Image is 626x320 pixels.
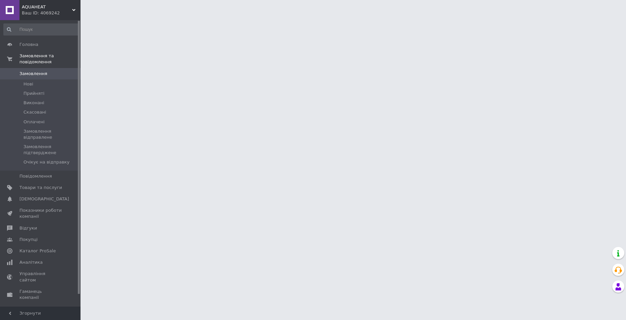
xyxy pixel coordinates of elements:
[19,173,52,179] span: Повідомлення
[19,207,62,219] span: Показники роботи компанії
[19,259,43,265] span: Аналітика
[19,248,56,254] span: Каталог ProSale
[19,225,37,231] span: Відгуки
[19,237,38,243] span: Покупці
[3,23,79,36] input: Пошук
[23,81,33,87] span: Нові
[23,159,69,165] span: Очікує на відправку
[23,90,44,97] span: Прийняті
[23,109,46,115] span: Скасовані
[19,196,69,202] span: [DEMOGRAPHIC_DATA]
[23,119,45,125] span: Оплачені
[19,42,38,48] span: Головна
[19,71,47,77] span: Замовлення
[19,306,37,312] span: Маркет
[19,185,62,191] span: Товари та послуги
[23,128,79,140] span: Замовлення відправлене
[23,144,79,156] span: Замовлення підтверджене
[19,53,81,65] span: Замовлення та повідомлення
[22,10,81,16] div: Ваш ID: 4069242
[22,4,72,10] span: AQUAHEAT
[19,271,62,283] span: Управління сайтом
[23,100,44,106] span: Виконані
[19,289,62,301] span: Гаманець компанії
